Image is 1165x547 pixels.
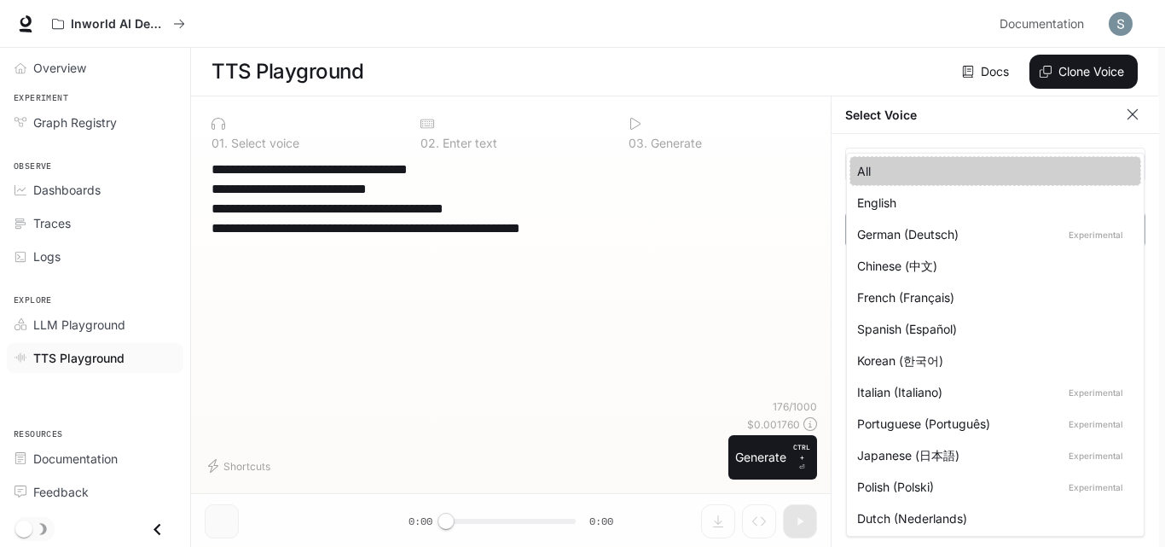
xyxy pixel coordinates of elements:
p: Experimental [1065,227,1127,242]
p: Experimental [1065,448,1127,463]
div: English [857,194,1127,212]
p: Experimental [1065,385,1127,400]
div: Portuguese (Português) [857,415,1127,433]
div: French (Français) [857,288,1127,306]
div: Italian (Italiano) [857,383,1127,401]
div: Dutch (Nederlands) [857,509,1127,527]
div: Spanish (Español) [857,320,1127,338]
div: Polish (Polski) [857,478,1127,496]
div: Korean (한국어) [857,352,1127,370]
div: Chinese (中文) [857,257,1127,275]
div: German (Deutsch) [857,225,1127,243]
div: Japanese (日本語) [857,446,1127,464]
p: Experimental [1065,416,1127,432]
p: Experimental [1065,480,1127,495]
div: All [857,162,1127,180]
